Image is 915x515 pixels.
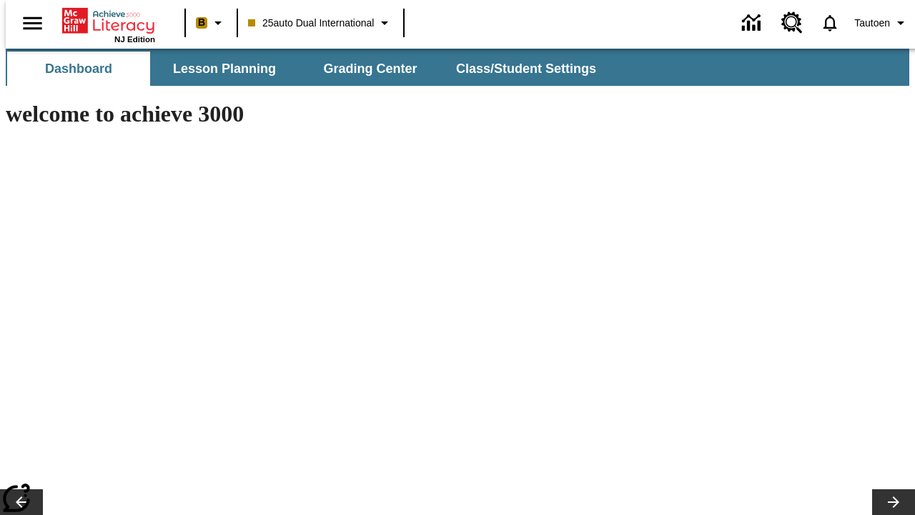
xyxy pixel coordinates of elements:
span: NJ Edition [114,35,155,44]
button: Dashboard [7,51,150,86]
button: Lesson carousel, Next [872,489,915,515]
span: Lesson Planning [173,61,276,77]
button: Boost Class color is peach. Change class color [190,10,232,36]
button: Class: 25auto Dual International, Select your class [242,10,399,36]
button: Class/Student Settings [445,51,608,86]
span: Grading Center [323,61,417,77]
a: Notifications [811,4,849,41]
span: 25auto Dual International [248,16,374,31]
button: Grading Center [299,51,442,86]
span: Dashboard [45,61,112,77]
div: SubNavbar [6,51,609,86]
h1: welcome to achieve 3000 [6,101,623,127]
button: Open side menu [11,2,54,44]
a: Home [62,6,155,35]
span: B [198,14,205,31]
div: Home [62,5,155,44]
span: Class/Student Settings [456,61,596,77]
a: Resource Center, Will open in new tab [773,4,811,42]
a: Data Center [733,4,773,43]
div: SubNavbar [6,49,909,86]
button: Profile/Settings [849,10,915,36]
button: Lesson Planning [153,51,296,86]
span: Tautoen [854,16,890,31]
